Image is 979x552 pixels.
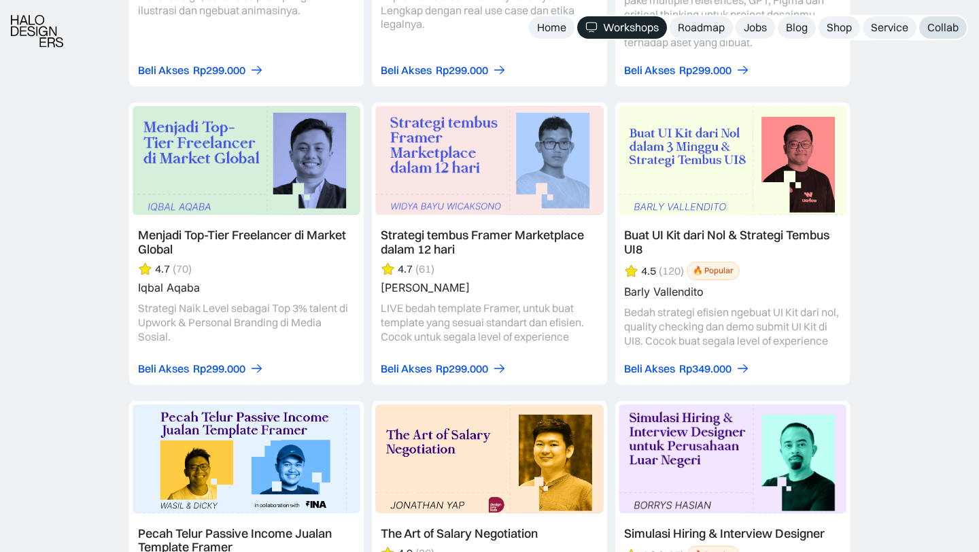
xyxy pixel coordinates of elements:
[537,20,566,35] div: Home
[679,63,732,77] div: Rp299.000
[603,20,659,35] div: Workshops
[624,63,675,77] div: Beli Akses
[819,16,860,39] a: Shop
[624,362,675,376] div: Beli Akses
[193,63,245,77] div: Rp299.000
[871,20,908,35] div: Service
[436,362,488,376] div: Rp299.000
[670,16,733,39] a: Roadmap
[919,16,967,39] a: Collab
[381,63,506,77] a: Beli AksesRp299.000
[529,16,574,39] a: Home
[577,16,667,39] a: Workshops
[193,362,245,376] div: Rp299.000
[927,20,959,35] div: Collab
[778,16,816,39] a: Blog
[827,20,852,35] div: Shop
[678,20,725,35] div: Roadmap
[381,362,432,376] div: Beli Akses
[679,362,732,376] div: Rp349.000
[436,63,488,77] div: Rp299.000
[624,362,750,376] a: Beli AksesRp349.000
[138,63,189,77] div: Beli Akses
[786,20,808,35] div: Blog
[744,20,767,35] div: Jobs
[736,16,775,39] a: Jobs
[624,63,750,77] a: Beli AksesRp299.000
[381,362,506,376] a: Beli AksesRp299.000
[863,16,916,39] a: Service
[138,362,189,376] div: Beli Akses
[138,63,264,77] a: Beli AksesRp299.000
[138,362,264,376] a: Beli AksesRp299.000
[381,63,432,77] div: Beli Akses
